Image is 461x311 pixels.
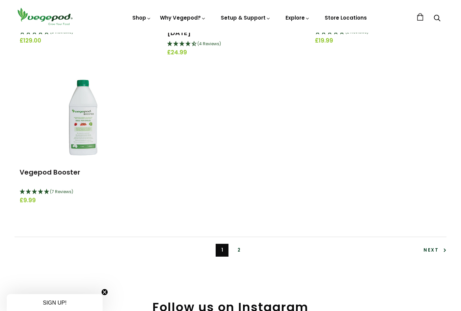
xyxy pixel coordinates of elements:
[15,7,75,26] img: Vegepod
[7,294,103,311] div: SIGN UP!Close teaser
[20,36,146,45] span: £129.00
[315,36,441,45] span: £19.99
[345,29,369,35] span: 5 Stars - 2 Reviews
[434,15,440,22] a: Search
[41,75,125,160] img: Vegepod Booster
[50,189,73,195] span: 5 Stars - 7 Reviews
[325,14,367,21] a: Store Locations
[221,14,271,21] a: Setup & Support
[286,14,310,21] a: Explore
[160,14,206,21] a: Why Vegepod?
[233,244,245,257] a: 2
[20,167,80,177] a: Vegepod Booster
[50,29,73,35] span: 4.67 Stars - 3 Reviews
[167,8,288,37] a: Medium PolyTunnel Cover - OUT OF STOCK - Estimated Ship Date [DATE]
[167,48,294,57] span: £24.99
[167,40,294,49] div: 4.25 Stars - 4 Reviews
[43,300,66,306] span: SIGN UP!
[101,289,108,295] button: Close teaser
[221,247,223,253] span: 1
[20,196,146,205] span: £9.99
[424,244,446,257] a: Next
[132,14,151,21] a: Shop
[197,41,221,47] span: 4.25 Stars - 4 Reviews
[424,247,446,253] span: Next
[20,188,146,197] div: 5 Stars - 7 Reviews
